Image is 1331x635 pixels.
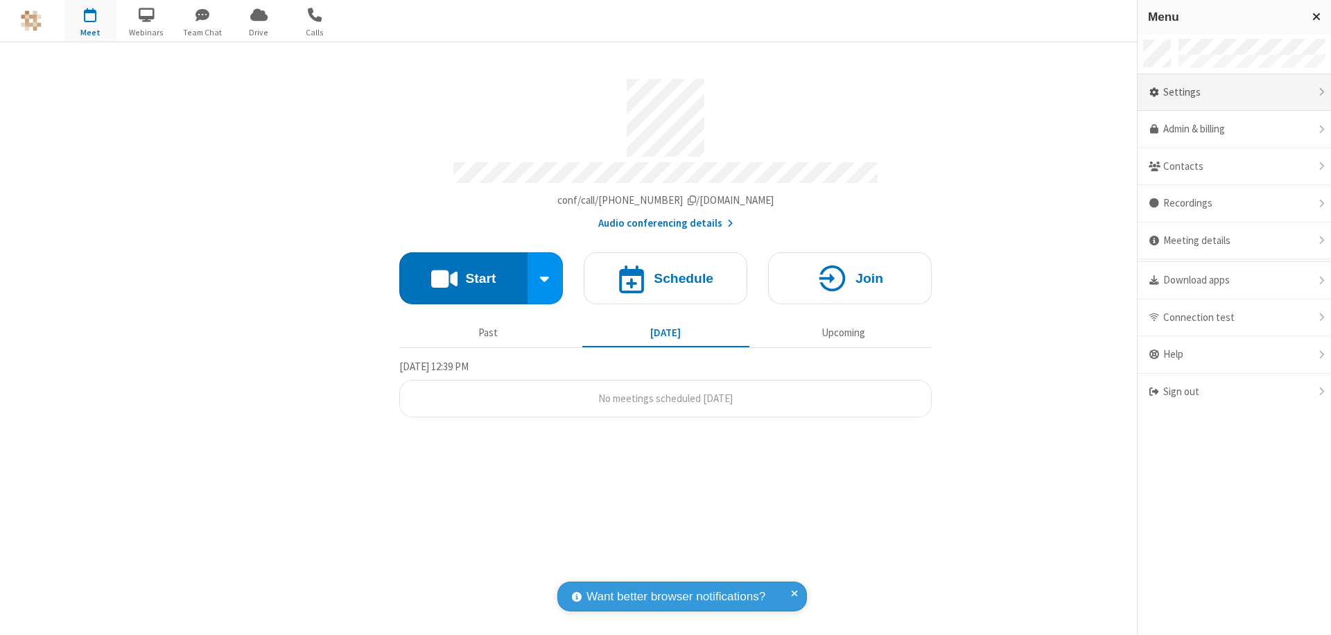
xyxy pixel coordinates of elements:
[465,272,496,285] h4: Start
[1138,185,1331,223] div: Recordings
[1296,599,1321,625] iframe: Chat
[399,252,528,304] button: Start
[760,320,927,346] button: Upcoming
[1148,10,1300,24] h3: Menu
[1138,148,1331,186] div: Contacts
[528,252,564,304] div: Start conference options
[557,193,774,209] button: Copy my meeting room linkCopy my meeting room link
[557,193,774,207] span: Copy my meeting room link
[1138,336,1331,374] div: Help
[1138,262,1331,299] div: Download apps
[177,26,229,39] span: Team Chat
[584,252,747,304] button: Schedule
[1138,374,1331,410] div: Sign out
[1138,74,1331,112] div: Settings
[289,26,341,39] span: Calls
[233,26,285,39] span: Drive
[768,252,932,304] button: Join
[1138,299,1331,337] div: Connection test
[64,26,116,39] span: Meet
[582,320,749,346] button: [DATE]
[121,26,173,39] span: Webinars
[598,392,733,405] span: No meetings scheduled [DATE]
[654,272,713,285] h4: Schedule
[1138,223,1331,260] div: Meeting details
[855,272,883,285] h4: Join
[21,10,42,31] img: QA Selenium DO NOT DELETE OR CHANGE
[598,216,733,232] button: Audio conferencing details
[1138,111,1331,148] a: Admin & billing
[399,69,932,232] section: Account details
[586,588,765,606] span: Want better browser notifications?
[405,320,572,346] button: Past
[399,358,932,418] section: Today's Meetings
[399,360,469,373] span: [DATE] 12:39 PM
